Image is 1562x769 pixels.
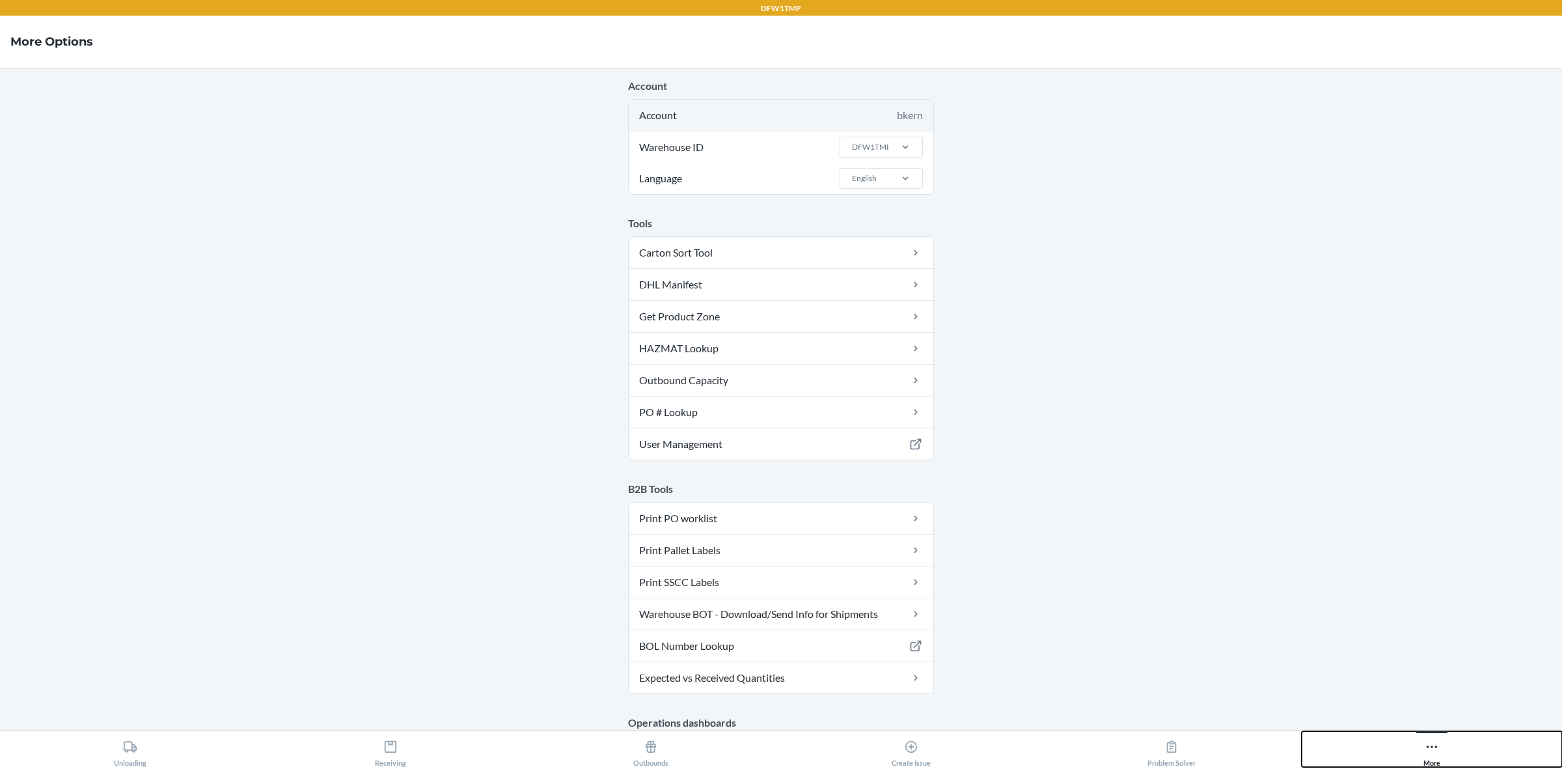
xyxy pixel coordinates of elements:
div: English [852,173,877,184]
a: BOL Number Lookup [629,630,933,662]
button: Problem Solver [1041,731,1302,767]
a: User Management [629,428,933,460]
input: Warehouse IDDFW1TMP [851,141,852,153]
a: Print PO worklist [629,503,933,534]
button: Outbounds [521,731,781,767]
a: HAZMAT Lookup [629,333,933,364]
p: Tools [628,216,934,231]
p: B2B Tools [628,481,934,497]
a: Print SSCC Labels [629,566,933,598]
button: Receiving [260,731,521,767]
span: Language [637,163,684,194]
button: More [1302,731,1562,767]
a: Warehouse BOT - Download/Send Info for Shipments [629,598,933,630]
a: Carton Sort Tool [629,237,933,268]
div: Receiving [375,734,406,767]
span: Warehouse ID [637,132,706,163]
p: DFW1TMP [761,3,801,14]
input: LanguageEnglish [851,173,852,184]
a: Print Pallet Labels [629,535,933,566]
a: DHL Manifest [629,269,933,300]
div: Create Issue [892,734,931,767]
div: DFW1TMP [852,141,891,153]
a: Expected vs Received Quantities [629,662,933,693]
div: Outbounds [633,734,668,767]
p: Operations dashboards [628,715,934,731]
div: Account [629,100,933,131]
div: More [1423,734,1440,767]
div: Unloading [114,734,146,767]
p: Account [628,78,934,94]
button: Create Issue [781,731,1041,767]
div: bkern [897,107,923,123]
div: Problem Solver [1147,734,1196,767]
a: Outbound Capacity [629,365,933,396]
a: Get Product Zone [629,301,933,332]
a: PO # Lookup [629,397,933,428]
h4: More Options [10,33,93,50]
